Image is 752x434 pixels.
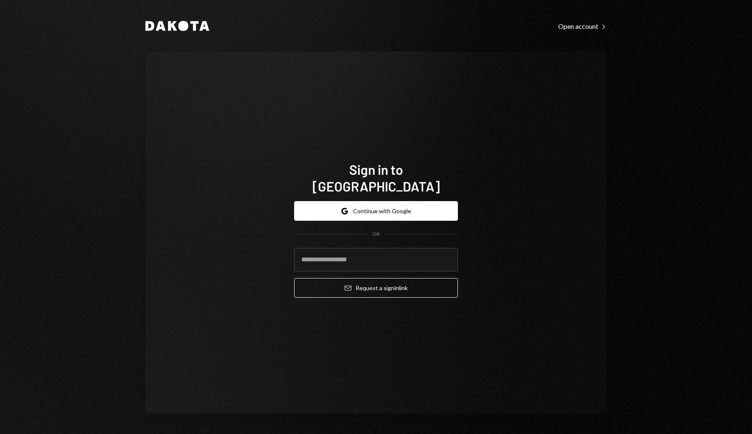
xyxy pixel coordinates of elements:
button: Continue with Google [294,201,458,221]
button: Request a signinlink [294,278,458,298]
h1: Sign in to [GEOGRAPHIC_DATA] [294,161,458,194]
a: Open account [558,21,607,31]
div: Open account [558,22,607,31]
div: OR [373,231,380,238]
